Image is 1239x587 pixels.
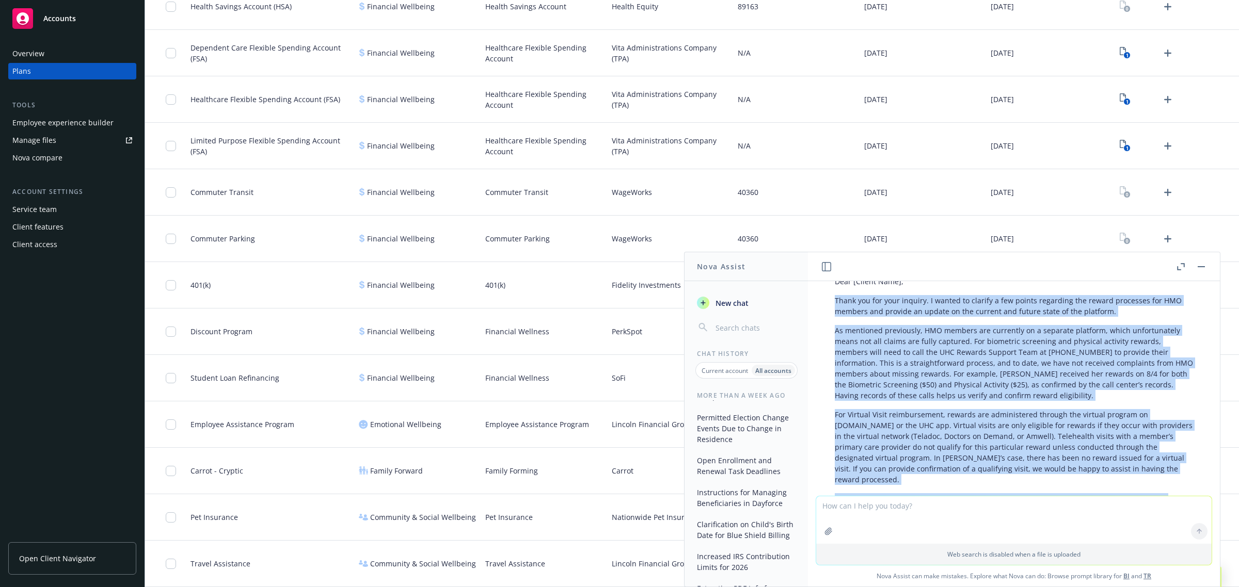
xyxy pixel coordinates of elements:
[738,140,751,151] span: N/A
[190,419,294,430] span: Employee Assistance Program
[1159,184,1176,201] a: Upload Plan Documents
[693,484,800,512] button: Instructions for Managing Beneficiaries in Dayforce
[8,45,136,62] a: Overview
[1143,572,1151,580] a: TR
[713,320,796,335] input: Search chats
[485,465,538,476] span: Family Forming
[485,512,533,523] span: Pet Insurance
[190,187,253,198] span: Commuter Transit
[8,100,136,110] div: Tools
[738,233,758,244] span: 40360
[612,187,652,198] span: WageWorks
[1159,91,1176,108] a: Upload Plan Documents
[190,326,252,337] span: Discount Program
[485,326,549,337] span: Financial Wellness
[8,4,136,33] a: Accounts
[1125,99,1128,105] text: 1
[12,219,63,235] div: Client features
[835,276,1193,287] p: Dear [Client Name],
[12,132,56,149] div: Manage files
[166,559,176,569] input: Toggle Row Selected
[190,512,238,523] span: Pet Insurance
[822,550,1205,559] p: Web search is disabled when a file is uploaded
[812,565,1216,586] span: Nova Assist can make mistakes. Explore what Nova can do: Browse prompt library for and
[190,94,340,105] span: Healthcare Flexible Spending Account (FSA)
[8,236,136,253] a: Client access
[864,47,887,58] span: [DATE]
[1159,231,1176,247] a: Upload Plan Documents
[1117,184,1133,201] a: View Plan Documents
[367,140,435,151] span: Financial Wellbeing
[485,419,589,430] span: Employee Assistance Program
[612,326,642,337] span: PerkSpot
[166,234,176,244] input: Toggle Row Selected
[991,1,1014,12] span: [DATE]
[190,1,292,12] span: Health Savings Account (HSA)
[166,419,176,430] input: Toggle Row Selected
[1117,45,1133,61] a: View Plan Documents
[367,326,435,337] span: Financial Wellbeing
[755,366,791,375] p: All accounts
[738,94,751,105] span: N/A
[835,325,1193,401] p: As mentioned previously, HMO members are currently on a separate platform, which unfortunately me...
[370,558,476,569] span: Community & Social Wellbeing
[485,42,603,64] span: Healthcare Flexible Spending Account
[43,14,76,23] span: Accounts
[367,94,435,105] span: Financial Wellbeing
[991,140,1014,151] span: [DATE]
[612,419,693,430] span: Lincoln Financial Group
[693,409,800,448] button: Permitted Election Change Events Due to Change in Residence
[1123,572,1130,580] a: BI
[166,141,176,151] input: Toggle Row Selected
[612,512,701,523] span: Nationwide Pet Insurance
[190,233,255,244] span: Commuter Parking
[864,1,887,12] span: [DATE]
[991,187,1014,198] span: [DATE]
[991,47,1014,58] span: [DATE]
[485,135,603,157] span: Healthcare Flexible Spending Account
[190,465,243,476] span: Carrot - Cryptic
[190,280,211,290] span: 401(k)
[612,233,652,244] span: WageWorks
[8,201,136,218] a: Service team
[8,115,136,131] a: Employee experience builder
[1125,145,1128,152] text: 1
[612,558,693,569] span: Lincoln Financial Group
[166,466,176,476] input: Toggle Row Selected
[612,89,730,110] span: Vita Administrations Company (TPA)
[166,327,176,337] input: Toggle Row Selected
[693,548,800,576] button: Increased IRS Contribution Limits for 2026
[166,48,176,58] input: Toggle Row Selected
[190,42,351,64] span: Dependent Care Flexible Spending Account (FSA)
[835,493,1193,526] p: Looking ahead, UHC is planning to migrate HMO members to a new platform (USP) with a target migra...
[1117,231,1133,247] a: View Plan Documents
[166,187,176,198] input: Toggle Row Selected
[8,132,136,149] a: Manage files
[190,135,351,157] span: Limited Purpose Flexible Spending Account (FSA)
[835,295,1193,317] p: Thank you for your inquiry. I wanted to clarify a few points regarding the reward processes for H...
[367,47,435,58] span: Financial Wellbeing
[190,558,250,569] span: Travel Assistance
[612,280,681,290] span: Fidelity Investments
[190,372,279,383] span: Student Loan Refinancing
[697,261,745,272] h1: Nova Assist
[166,280,176,290] input: Toggle Row Selected
[612,135,730,157] span: Vita Administrations Company (TPA)
[166,2,176,12] input: Toggle Row Selected
[12,201,57,218] div: Service team
[485,233,550,244] span: Commuter Parking
[166,512,176,523] input: Toggle Row Selected
[612,372,626,383] span: SoFi
[693,293,800,312] button: New chat
[8,219,136,235] a: Client features
[485,89,603,110] span: Healthcare Flexible Spending Account
[1159,45,1176,61] a: Upload Plan Documents
[991,94,1014,105] span: [DATE]
[485,1,566,12] span: Health Savings Account
[166,373,176,383] input: Toggle Row Selected
[12,115,114,131] div: Employee experience builder
[8,63,136,79] a: Plans
[693,516,800,544] button: Clarification on Child's Birth Date for Blue Shield Billing
[370,465,423,476] span: Family Forward
[612,465,633,476] span: Carrot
